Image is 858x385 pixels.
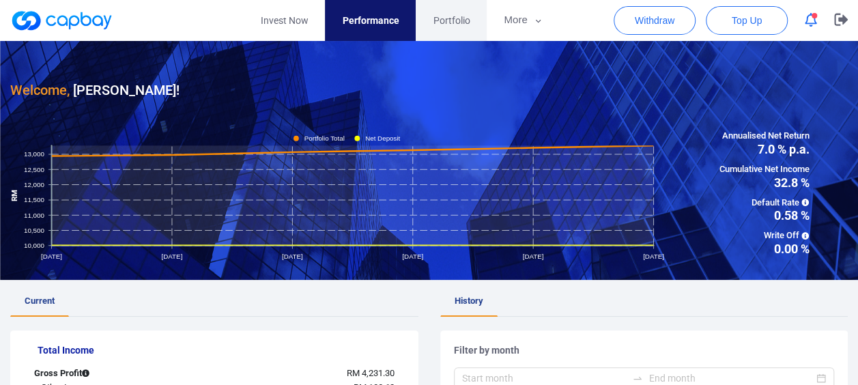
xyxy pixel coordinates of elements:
tspan: 11,000 [24,211,45,218]
h5: Total Income [38,344,405,356]
span: History [455,296,483,306]
span: 0.00 % [719,243,809,255]
span: Current [25,296,55,306]
tspan: 13,000 [24,150,45,158]
span: swap-right [632,373,643,384]
tspan: 12,500 [24,165,45,173]
h3: [PERSON_NAME] ! [10,79,180,101]
button: Top Up [706,6,788,35]
span: Write Off [719,229,809,243]
tspan: [DATE] [402,252,423,259]
span: Welcome, [10,82,70,98]
span: Default Rate [719,196,809,210]
button: Withdraw [614,6,696,35]
tspan: [DATE] [643,252,664,259]
span: RM 4,231.30 [346,368,394,378]
span: to [632,373,643,384]
tspan: Portfolio Total [304,134,345,142]
tspan: 10,000 [24,242,45,249]
span: 7.0 % p.a. [719,143,809,156]
span: Performance [342,13,399,28]
tspan: Net Deposit [365,134,400,142]
tspan: RM [10,190,19,201]
h5: Filter by month [454,344,835,356]
tspan: 10,500 [24,226,45,233]
div: Gross Profit [24,367,182,381]
tspan: [DATE] [282,252,303,259]
span: 0.58 % [719,210,809,222]
tspan: 11,500 [24,196,45,203]
span: Top Up [732,14,762,27]
tspan: 12,000 [24,181,45,188]
tspan: [DATE] [161,252,182,259]
tspan: [DATE] [523,252,544,259]
tspan: [DATE] [41,252,62,259]
span: Annualised Net Return [719,129,809,143]
span: 32.8 % [719,177,809,189]
span: Portfolio [433,13,470,28]
span: Cumulative Net Income [719,162,809,177]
